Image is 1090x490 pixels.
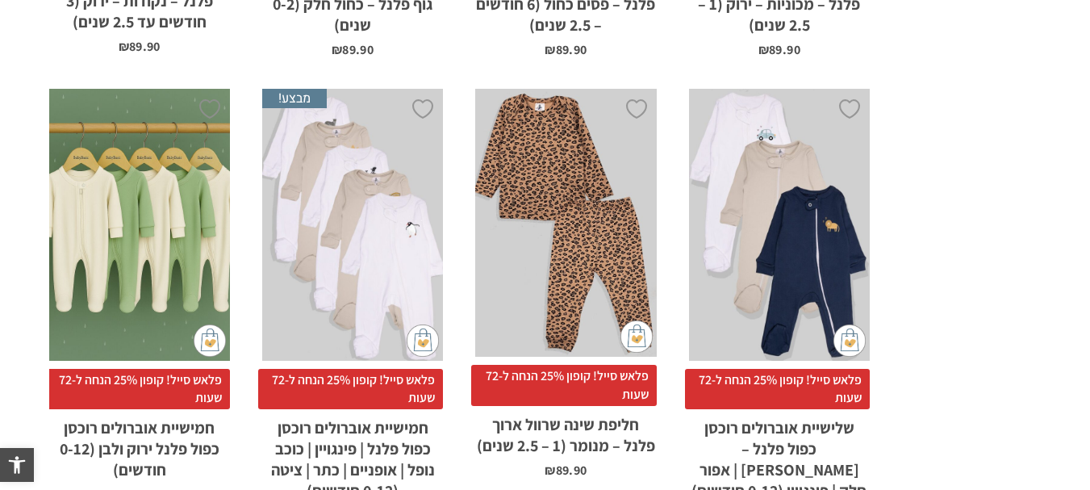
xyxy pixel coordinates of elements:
[45,369,230,410] span: פלאש סייל! קופון 25% הנחה ל-72 שעות
[194,325,226,357] img: cat-mini-atc.png
[475,89,656,477] a: חליפת שינה שרוול ארוך פלנל - מנומר (1 - 2.5 שנים) פלאש סייל! קופון 25% הנחה ל-72 שעותחליפת שינה ש...
[471,365,656,406] span: פלאש סייל! קופון 25% הנחה ל-72 שעות
[119,38,161,55] bdi: 89.90
[685,369,870,410] span: פלאש סייל! קופון 25% הנחה ל-72 שעות
[332,41,374,58] bdi: 89.90
[258,369,443,410] span: פלאש סייל! קופון 25% הנחה ל-72 שעות
[833,325,866,357] img: cat-mini-atc.png
[545,462,587,479] bdi: 89.90
[545,41,587,58] bdi: 89.90
[545,462,555,479] span: ₪
[49,409,230,480] h2: חמישיית אוברולים רוכסן כפול פלנל ירוק ולבן (0-12 חודשים)
[262,89,327,108] span: מבצע!
[620,320,653,353] img: cat-mini-atc.png
[545,41,555,58] span: ₪
[758,41,769,58] span: ₪
[758,41,800,58] bdi: 89.90
[332,41,342,58] span: ₪
[17,11,48,26] span: עזרה
[119,38,129,55] span: ₪
[407,325,439,357] img: cat-mini-atc.png
[475,406,656,456] h2: חליפת שינה שרוול ארוך פלנל – מנומר (1 – 2.5 שנים)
